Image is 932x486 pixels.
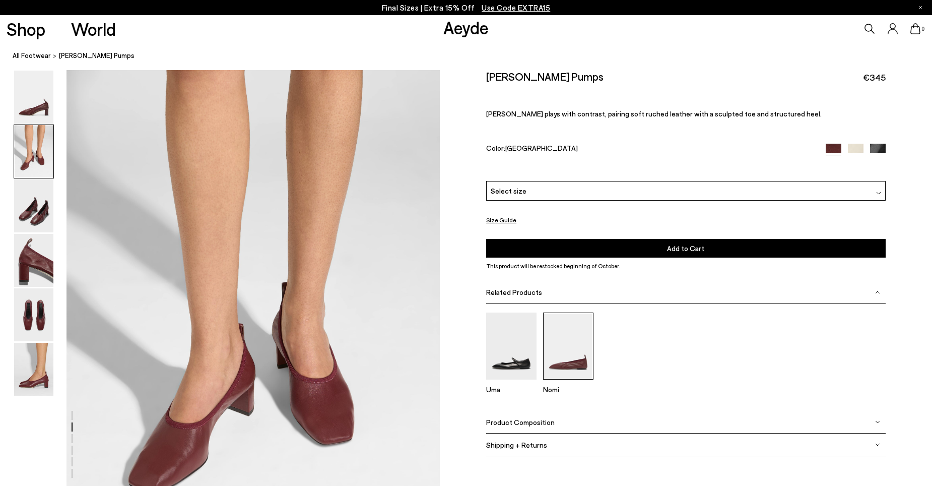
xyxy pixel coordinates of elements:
p: Nomi [543,385,593,394]
span: Select size [491,186,526,196]
button: Size Guide [486,214,516,226]
a: World [71,20,116,38]
nav: breadcrumb [13,42,932,70]
a: All Footwear [13,50,51,61]
img: Narissa Ruched Pumps - Image 2 [14,125,53,178]
img: Uma Mary-Jane Flats [486,313,537,380]
p: [PERSON_NAME] plays with contrast, pairing soft ruched leather with a sculpted toe and structured... [486,109,885,118]
span: Navigate to /collections/ss25-final-sizes [482,3,550,12]
img: Narissa Ruched Pumps - Image 3 [14,179,53,232]
span: [GEOGRAPHIC_DATA] [505,144,578,152]
img: Narissa Ruched Pumps - Image 5 [14,288,53,341]
img: Narissa Ruched Pumps - Image 4 [14,234,53,287]
a: Aeyde [443,17,489,38]
p: Final Sizes | Extra 15% Off [382,2,551,14]
div: Color: [486,144,813,155]
a: 0 [910,23,920,34]
span: [PERSON_NAME] Pumps [59,50,135,61]
button: Add to Cart [486,239,885,258]
p: This product will be restocked beginning of October. [486,262,885,271]
span: Product Composition [486,418,555,427]
img: Narissa Ruched Pumps - Image 1 [14,71,53,124]
img: Nomi Ruched Flats [543,313,593,380]
a: Uma Mary-Jane Flats Uma [486,373,537,394]
img: Narissa Ruched Pumps - Image 6 [14,343,53,396]
img: svg%3E [876,190,881,195]
span: Shipping + Returns [486,441,547,449]
a: Nomi Ruched Flats Nomi [543,373,593,394]
span: 0 [920,26,925,32]
span: Add to Cart [667,244,704,253]
h2: [PERSON_NAME] Pumps [486,70,604,83]
span: €345 [863,71,886,84]
img: svg%3E [875,442,880,447]
p: Uma [486,385,537,394]
img: svg%3E [875,419,880,424]
img: svg%3E [875,290,880,295]
a: Shop [7,20,45,38]
span: Related Products [486,288,542,296]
